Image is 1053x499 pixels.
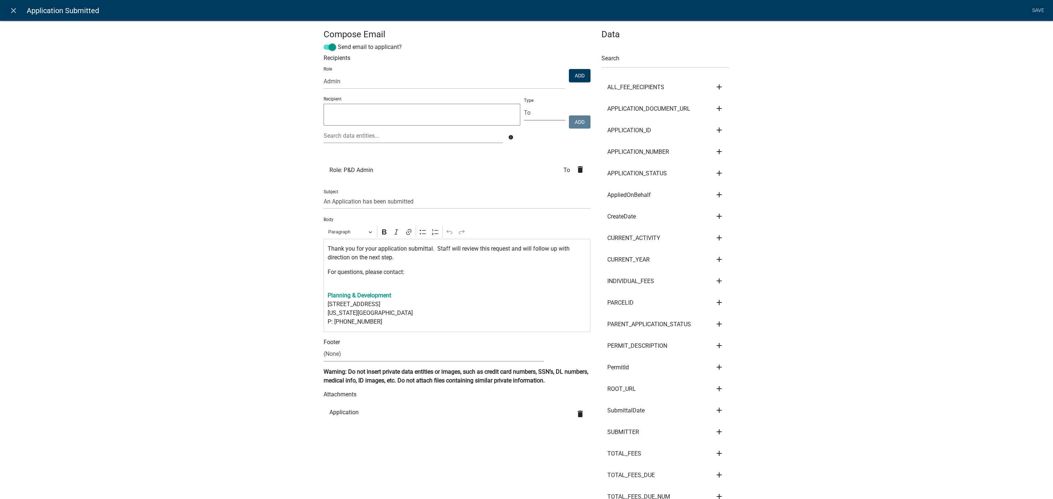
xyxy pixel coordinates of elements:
[607,214,636,220] span: CreateDate
[715,471,724,479] i: add
[324,239,590,332] div: Editor editing area: main. Press Alt+0 for help.
[715,233,724,242] i: add
[324,43,402,52] label: Send email to applicant?
[576,165,585,174] i: delete
[324,54,590,61] h6: Recipients
[715,255,724,264] i: add
[607,171,667,176] span: APPLICATION_STATUS
[607,106,690,112] span: APPLICATION_DOCUMENT_URL
[325,226,375,237] button: Paragraph, Heading
[607,235,660,241] span: CURRENT_ACTIVITY
[715,298,724,307] i: add
[607,451,641,457] span: TOTAL_FEES
[715,449,724,458] i: add
[27,3,99,18] span: Application Submitted
[715,126,724,134] i: add
[328,244,587,262] p: Thank you for your application submittal. Staff will review this request and will follow up with ...
[576,410,585,418] i: delete
[715,320,724,328] i: add
[607,408,645,414] span: SubmittalDate
[324,217,333,222] label: Body
[715,427,724,436] i: add
[318,338,596,347] div: Footer
[324,367,590,385] p: Warning: Do not insert private data entities or images, such as credit card numbers, SSN’s, DL nu...
[607,300,634,306] span: PARCELID
[715,341,724,350] i: add
[607,386,636,392] span: ROOT_URL
[329,167,373,173] span: Role: P&D Admin
[607,127,651,133] span: APPLICATION_ID
[607,257,650,263] span: CURRENT_YEAR
[508,135,513,140] i: info
[324,391,590,398] h6: Attachments
[607,192,651,198] span: AppliedOnBehalf
[328,291,587,326] p: [STREET_ADDRESS] [US_STATE][GEOGRAPHIC_DATA] P: [PHONE_NUMBER]
[607,149,669,155] span: APPLICATION_NUMBER
[324,225,590,239] div: Editor toolbar
[328,228,366,236] span: Paragraph
[563,167,576,173] span: To
[715,406,724,415] i: add
[715,277,724,285] i: add
[715,104,724,113] i: add
[607,321,691,327] span: PARENT_APPLICATION_STATUS
[607,278,654,284] span: INDIVIDUAL_FEES
[607,472,655,478] span: TOTAL_FEES_DUE
[715,363,724,372] i: add
[601,29,729,40] h4: Data
[9,6,18,15] i: close
[569,115,590,129] button: Add
[715,190,724,199] i: add
[324,404,590,425] li: Application
[715,147,724,156] i: add
[324,29,590,40] h4: Compose Email
[324,67,332,71] label: Role
[607,429,639,435] span: SUBMITTER
[328,268,587,285] p: For questions, please contact:
[715,212,724,221] i: add
[607,343,667,349] span: PERMIT_DESCRIPTION
[569,69,590,82] button: Add
[524,98,533,103] label: Type
[324,96,520,102] p: Recipient
[607,84,664,90] span: ALL_FEE_RECIPIENTS
[1029,4,1047,18] a: Save
[715,384,724,393] i: add
[607,365,629,370] span: PermitId
[328,292,391,299] a: Planning & Development
[324,128,503,143] input: Search data entities...
[715,83,724,91] i: add
[715,169,724,178] i: add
